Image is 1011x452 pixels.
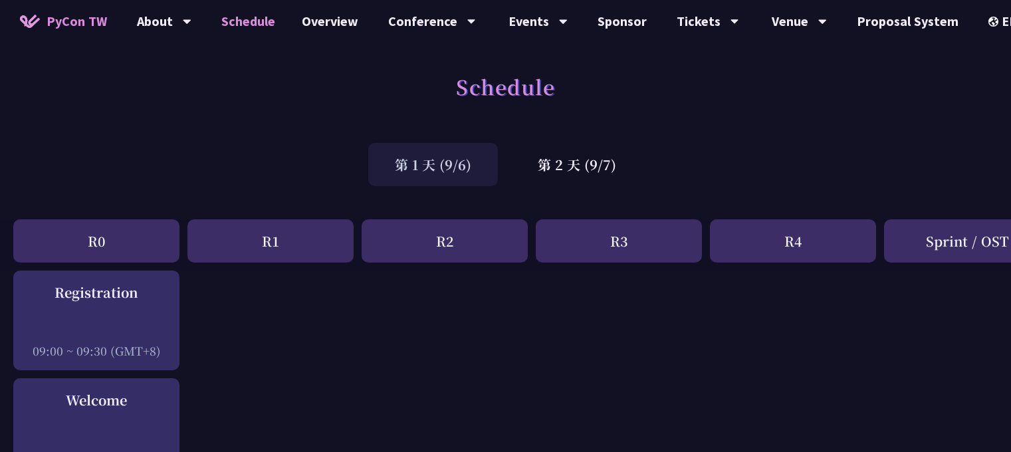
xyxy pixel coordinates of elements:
div: R4 [710,219,876,263]
img: Locale Icon [988,17,1002,27]
img: Home icon of PyCon TW 2025 [20,15,40,28]
div: 第 1 天 (9/6) [368,143,498,186]
div: 第 2 天 (9/7) [511,143,643,186]
a: PyCon TW [7,5,120,38]
span: PyCon TW [47,11,107,31]
div: 09:00 ~ 09:30 (GMT+8) [20,342,173,359]
div: R2 [362,219,528,263]
div: Registration [20,282,173,302]
h1: Schedule [456,66,555,106]
div: R1 [187,219,354,263]
div: R3 [536,219,702,263]
div: Welcome [20,390,173,410]
div: R0 [13,219,179,263]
